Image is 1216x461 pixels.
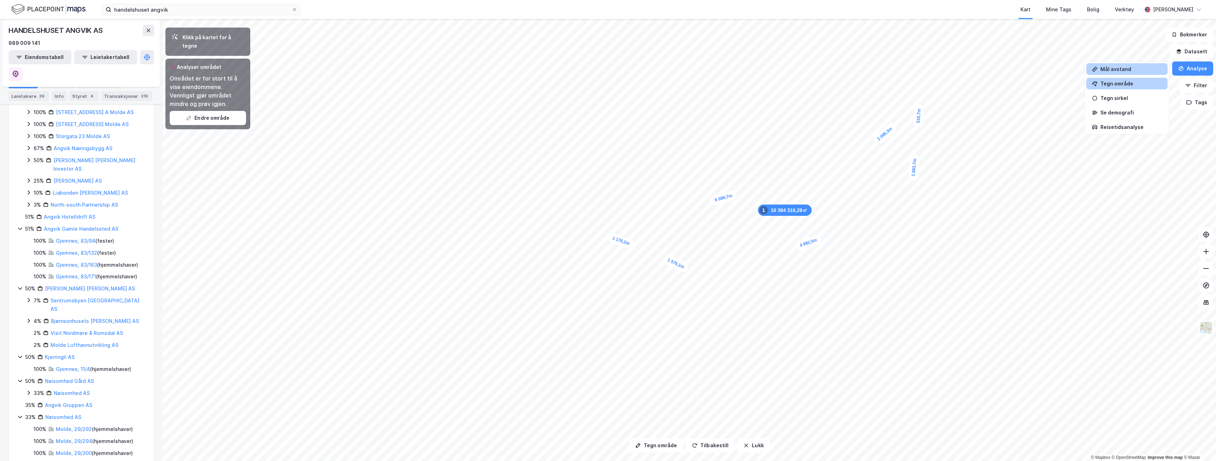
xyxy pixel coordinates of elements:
[56,237,114,245] div: ( fester )
[686,438,735,453] button: Tilbakestill
[34,189,43,197] div: 10%
[913,104,924,128] div: Map marker
[140,93,150,100] div: 316
[34,425,46,433] div: 100%
[101,91,152,101] div: Transaksjoner
[44,226,118,232] a: Angvik Gamle Handelssted AS
[871,122,898,146] div: Map marker
[51,330,123,336] a: Visit Nordmøre & Romsdal AS
[44,214,95,220] a: Angvik Hotelldrift AS
[56,365,131,373] div: ( hjemmelshaver )
[56,261,138,269] div: ( hjemmelshaver )
[1153,5,1193,14] div: [PERSON_NAME]
[709,190,737,206] div: Map marker
[1181,427,1216,461] div: Kontrollprogram for chat
[56,437,133,445] div: ( hjemmelshaver )
[25,401,35,409] div: 35%
[34,156,44,165] div: 50%
[56,262,97,268] a: Gjemnes, 83/163
[56,272,137,281] div: ( hjemmelshaver )
[34,449,46,457] div: 100%
[1091,455,1110,460] a: Mapbox
[1021,5,1030,14] div: Kart
[34,132,46,141] div: 100%
[25,213,34,221] div: 51%
[170,74,246,108] div: Området er for stort til å vise eiendommene. Vennligst gjør området mindre og prøv igjen.
[34,272,46,281] div: 100%
[45,354,75,360] a: Kjerringli AS
[56,449,133,457] div: ( hjemmelshaver )
[34,144,44,153] div: 67%
[1165,28,1213,42] button: Bokmerker
[607,232,635,250] div: Map marker
[25,225,34,233] div: 51%
[1148,455,1183,460] a: Improve this map
[25,353,35,361] div: 50%
[54,390,90,396] a: Nøisomhed AS
[34,201,41,209] div: 3%
[177,63,221,71] div: Analyser området
[56,450,92,456] a: Molde, 29/300
[34,437,46,445] div: 100%
[34,317,41,325] div: 4%
[56,366,90,372] a: Gjemnes, 11/4
[56,109,134,115] a: [STREET_ADDRESS] A Molde AS
[34,329,41,337] div: 2%
[25,377,35,385] div: 50%
[8,39,40,47] div: 989 009 141
[1115,5,1134,14] div: Verktøy
[56,273,96,279] a: Gjemnes, 83/171
[45,402,92,408] a: Angvik Gruppen AS
[34,365,46,373] div: 100%
[34,341,41,349] div: 2%
[53,157,135,172] a: [PERSON_NAME] [PERSON_NAME] Investor AS
[111,4,292,15] input: Søk på adresse, matrikkel, gårdeiere, leietakere eller personer
[908,154,920,181] div: Map marker
[56,438,92,444] a: Molde, 29/294
[34,261,46,269] div: 100%
[1100,124,1162,130] div: Reisetidsanalyse
[56,249,116,257] div: ( fester )
[8,25,104,36] div: HANDELSHUSET ANGVIK AS
[759,206,768,214] div: 1
[1181,427,1216,461] iframe: Chat Widget
[1179,78,1213,93] button: Filter
[34,237,46,245] div: 100%
[629,438,683,453] button: Tegn område
[11,3,86,16] img: logo.f888ab2527a4732fd821a326f86c7f29.svg
[45,285,135,291] a: [PERSON_NAME] [PERSON_NAME] AS
[794,234,823,252] div: Map marker
[45,414,81,420] a: Nøisomhed AS
[51,318,139,324] a: Bjørnsonhusets [PERSON_NAME] AS
[25,284,35,293] div: 50%
[51,202,118,208] a: North-south Partnership AS
[45,378,94,384] a: Nøisomhed Gård AS
[758,205,812,216] div: Map marker
[34,177,44,185] div: 25%
[1100,95,1162,101] div: Tegn sirkel
[8,91,49,101] div: Leietakere
[1087,5,1099,14] div: Bolig
[38,93,46,100] div: 39
[54,145,112,151] a: Angvik Næringsbygg AS
[74,50,137,64] button: Leietakertabell
[1172,61,1213,76] button: Analyse
[1100,110,1162,116] div: Se demografi
[51,297,139,312] a: Sentrumsbyen [GEOGRAPHIC_DATA] AS
[1199,321,1213,335] img: Z
[1100,81,1162,87] div: Tegn område
[56,250,97,256] a: Gjemnes, 83/132
[8,50,71,64] button: Eiendomstabell
[69,91,98,101] div: Styret
[1112,455,1146,460] a: OpenStreetMap
[53,190,128,196] a: Liabonden [PERSON_NAME] AS
[34,108,46,117] div: 100%
[52,91,66,101] div: Info
[34,249,46,257] div: 100%
[53,178,102,184] a: [PERSON_NAME] AS
[170,111,246,125] button: Endre område
[34,120,46,129] div: 100%
[662,253,690,273] div: Map marker
[182,33,245,50] div: Klikk på kartet for å tegne
[56,425,133,433] div: ( hjemmelshaver )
